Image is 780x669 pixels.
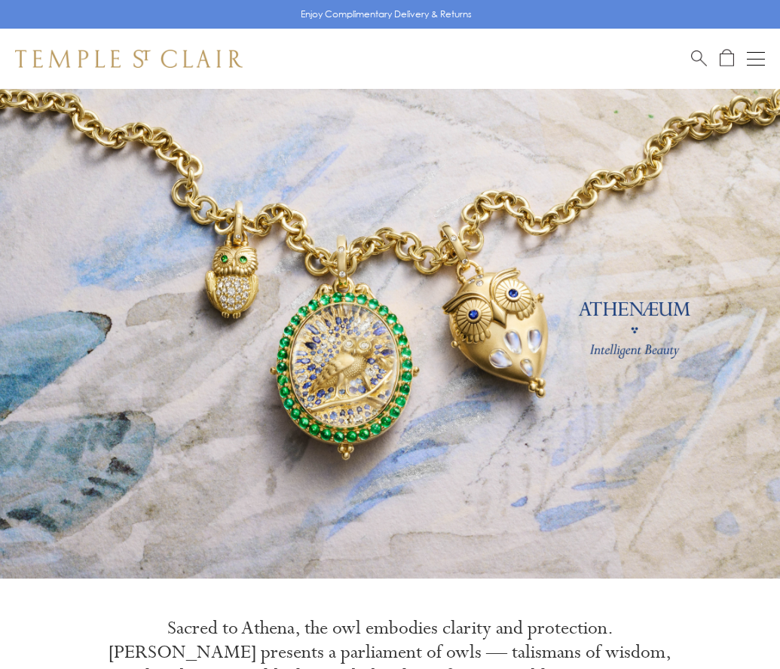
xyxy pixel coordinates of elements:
button: Open navigation [747,50,765,68]
a: Search [691,49,707,68]
img: Temple St. Clair [15,50,243,68]
p: Enjoy Complimentary Delivery & Returns [301,7,472,22]
a: Open Shopping Bag [720,49,734,68]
